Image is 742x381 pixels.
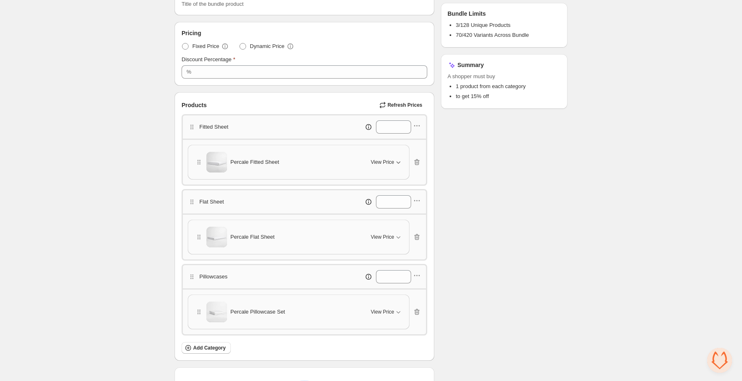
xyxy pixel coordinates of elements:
button: View Price [366,230,407,244]
li: 1 product from each category [456,82,561,91]
span: View Price [371,234,394,240]
span: Products [182,101,207,109]
img: Percale Flat Sheet [206,227,227,247]
span: Percale Fitted Sheet [230,158,279,166]
span: Add Category [193,345,226,351]
h3: Bundle Limits [448,10,486,18]
span: Refresh Prices [388,102,422,108]
span: View Price [371,159,394,165]
img: Percale Pillowcase Set [206,302,227,322]
span: 70/420 Variants Across Bundle [456,32,529,38]
span: Title of the bundle product [182,1,244,7]
div: % [187,68,191,76]
span: Percale Pillowcase Set [230,308,285,316]
button: View Price [366,305,407,319]
p: Flat Sheet [199,198,224,206]
button: View Price [366,156,407,169]
button: Refresh Prices [376,99,427,111]
span: Fixed Price [192,42,219,50]
h3: Summary [457,61,484,69]
span: Percale Flat Sheet [230,233,275,241]
button: Add Category [182,342,231,354]
span: View Price [371,309,394,315]
span: Pricing [182,29,201,37]
p: Pillowcases [199,273,227,281]
span: Dynamic Price [250,42,285,50]
li: to get 15% off [456,92,561,101]
a: Відкритий чат [707,348,732,373]
span: 3/128 Unique Products [456,22,510,28]
span: A shopper must buy [448,72,561,81]
label: Discount Percentage [182,55,235,64]
p: Fitted Sheet [199,123,228,131]
img: Percale Fitted Sheet [206,152,227,173]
